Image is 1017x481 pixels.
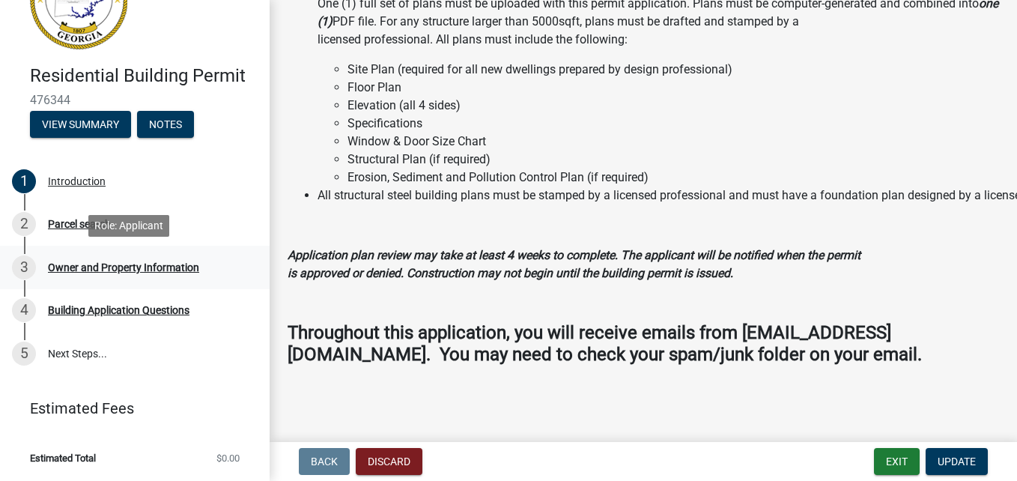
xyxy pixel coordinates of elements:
button: View Summary [30,111,131,138]
a: Estimated Fees [12,393,246,423]
div: 3 [12,255,36,279]
wm-modal-confirm: Notes [137,119,194,131]
span: $0.00 [216,453,240,463]
div: Owner and Property Information [48,262,199,273]
div: 5 [12,342,36,366]
button: Update [926,448,988,475]
span: Estimated Total [30,453,96,463]
li: Erosion, Sediment and Pollution Control Plan (if required) [347,169,999,187]
li: Structural Plan (if required) [347,151,999,169]
li: Floor Plan [347,79,999,97]
button: Discard [356,448,422,475]
li: Elevation (all 4 sides) [347,97,999,115]
div: Role: Applicant [88,215,169,237]
div: Parcel search [48,219,111,229]
span: 476344 [30,93,240,107]
li: Site Plan (required for all new dwellings prepared by design professional) [347,61,999,79]
strong: Throughout this application, you will receive emails from [EMAIL_ADDRESS][DOMAIN_NAME]. You may n... [288,322,922,365]
li: Window & Door Size Chart [347,133,999,151]
li: All structural steel building plans must be stamped by a licensed professional and must have a fo... [318,187,999,205]
button: Back [299,448,350,475]
button: Notes [137,111,194,138]
div: 4 [12,298,36,322]
div: Introduction [48,176,106,187]
h4: Residential Building Permit [30,65,258,87]
strong: Application plan review may take at least 4 weeks to complete. The applicant will be notified whe... [288,248,860,280]
div: 1 [12,169,36,193]
div: Building Application Questions [48,305,189,315]
div: 2 [12,212,36,236]
span: Back [311,456,338,468]
span: Update [938,456,976,468]
wm-modal-confirm: Summary [30,119,131,131]
button: Exit [874,448,920,475]
li: Specifications [347,115,999,133]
